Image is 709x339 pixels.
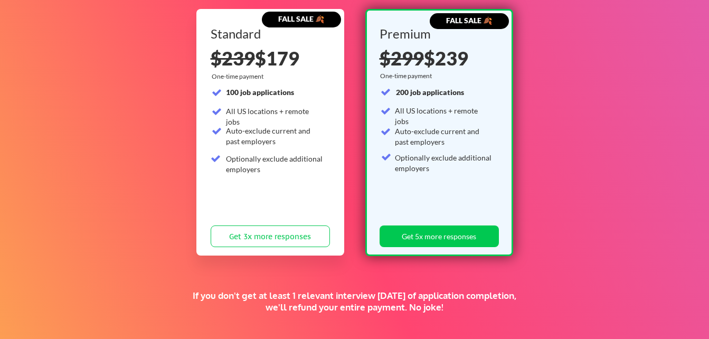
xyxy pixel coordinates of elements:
[278,14,324,23] strong: FALL SALE 🍂
[396,88,464,97] strong: 200 job applications
[226,106,324,127] div: All US locations + remote jobs
[395,153,493,173] div: Optionally exclude additional employers
[211,27,326,40] div: Standard
[183,290,526,313] div: If you don't get at least 1 relevant interview [DATE] of application completion, we'll refund you...
[395,106,493,126] div: All US locations + remote jobs
[211,49,330,68] div: $179
[380,225,499,247] button: Get 5x more responses
[446,16,492,25] strong: FALL SALE 🍂
[380,49,495,68] div: $239
[211,46,255,70] s: $239
[226,88,294,97] strong: 100 job applications
[380,46,424,70] s: $299
[395,126,493,147] div: Auto-exclude current and past employers
[211,225,330,247] button: Get 3x more responses
[212,72,267,81] div: One-time payment
[380,72,435,80] div: One-time payment
[226,154,324,174] div: Optionally exclude additional employers
[380,27,495,40] div: Premium
[226,126,324,146] div: Auto-exclude current and past employers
